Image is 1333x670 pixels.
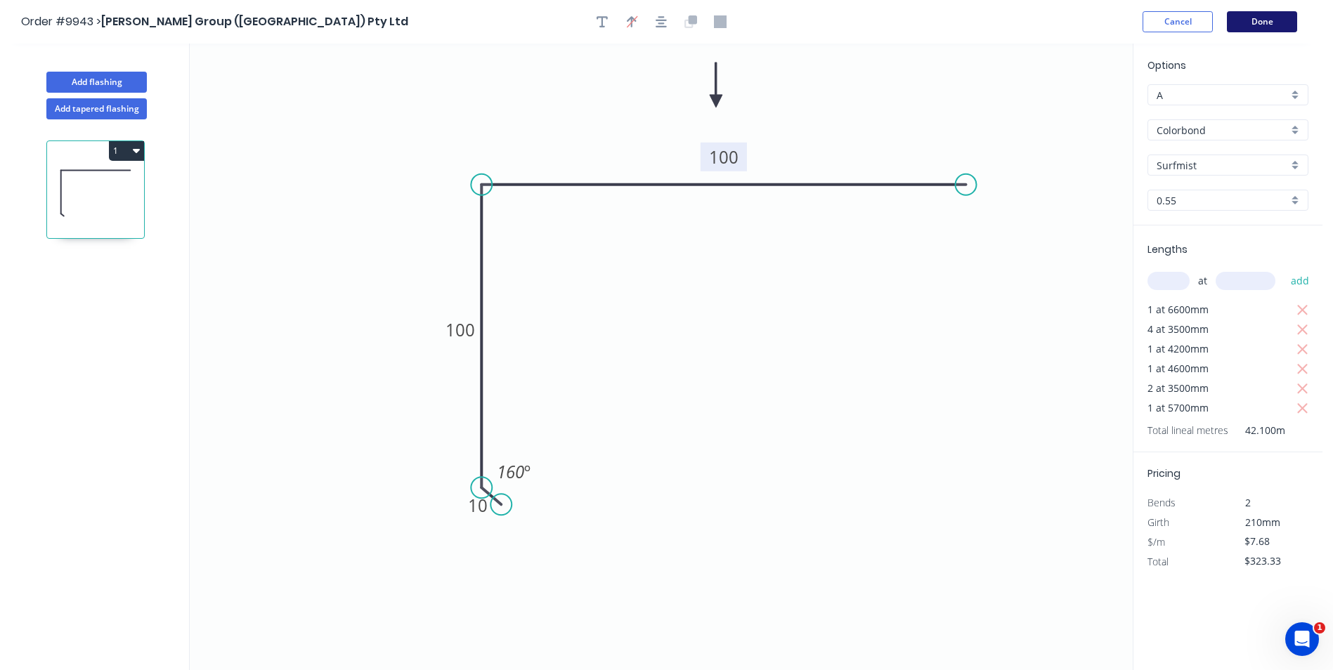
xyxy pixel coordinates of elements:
span: Pricing [1147,466,1181,480]
tspan: º [524,460,531,483]
span: Girth [1147,515,1169,529]
button: Add flashing [46,72,147,93]
svg: 0 [190,44,1133,670]
span: 1 at 4600mm [1147,359,1209,379]
span: Order #9943 > [21,13,101,29]
button: Cancel [1143,11,1213,32]
span: Lengths [1147,242,1188,256]
span: Total [1147,555,1169,568]
input: Material [1157,123,1288,138]
span: Options [1147,58,1186,72]
span: 1 at 6600mm [1147,300,1209,320]
button: 1 [109,141,144,161]
span: Total lineal metres [1147,421,1228,440]
tspan: 10 [468,494,488,517]
span: at [1198,271,1207,291]
input: Price level [1157,88,1288,103]
span: 210mm [1245,515,1280,529]
span: $/m [1147,535,1165,549]
input: Thickness [1157,193,1288,208]
iframe: Intercom live chat [1285,622,1319,656]
span: Bends [1147,496,1176,509]
span: 1 at 5700mm [1147,398,1209,418]
button: Add tapered flashing [46,98,147,119]
button: add [1284,269,1317,293]
span: 2 at 3500mm [1147,379,1209,398]
input: Colour [1157,158,1288,173]
span: [PERSON_NAME] Group ([GEOGRAPHIC_DATA]) Pty Ltd [101,13,408,29]
span: 1 at 4200mm [1147,339,1209,359]
tspan: 160 [497,460,524,483]
span: 4 at 3500mm [1147,320,1209,339]
tspan: 100 [446,318,475,341]
span: 42.100m [1228,421,1285,440]
span: 2 [1245,496,1251,509]
button: Done [1227,11,1297,32]
tspan: 100 [709,145,739,169]
span: 1 [1314,622,1325,633]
